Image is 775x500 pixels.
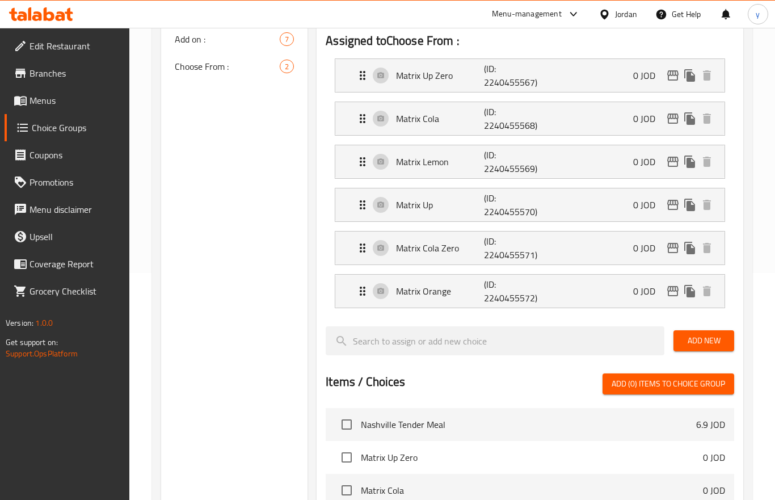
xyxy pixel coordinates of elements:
[396,241,484,255] p: Matrix Cola Zero
[664,153,681,170] button: edit
[335,446,359,469] span: Select choice
[326,326,664,355] input: search
[326,270,734,313] li: Expand
[175,60,280,73] span: Choose From :
[335,275,725,308] div: Expand
[698,240,715,257] button: delete
[326,54,734,97] li: Expand
[5,32,129,60] a: Edit Restaurant
[335,102,725,135] div: Expand
[484,148,542,175] p: (ID: 2240455569)
[30,230,120,243] span: Upsell
[698,110,715,127] button: delete
[681,240,698,257] button: duplicate
[633,241,664,255] p: 0 JOD
[673,330,734,351] button: Add New
[633,112,664,125] p: 0 JOD
[681,110,698,127] button: duplicate
[30,39,120,53] span: Edit Restaurant
[335,232,725,264] div: Expand
[361,484,703,497] span: Matrix Cola
[633,69,664,82] p: 0 JOD
[30,94,120,107] span: Menus
[698,67,715,84] button: delete
[756,8,760,20] span: y
[698,283,715,300] button: delete
[6,346,78,361] a: Support.OpsPlatform
[681,67,698,84] button: duplicate
[161,26,308,53] div: Add on :7
[175,32,280,46] span: Add on :
[484,105,542,132] p: (ID: 2240455568)
[35,316,53,330] span: 1.0.0
[396,112,484,125] p: Matrix Cola
[484,234,542,262] p: (ID: 2240455571)
[5,141,129,169] a: Coupons
[326,140,734,183] li: Expand
[326,226,734,270] li: Expand
[664,110,681,127] button: edit
[30,203,120,216] span: Menu disclaimer
[633,198,664,212] p: 0 JOD
[703,451,725,464] p: 0 JOD
[326,373,405,390] h2: Items / Choices
[30,284,120,298] span: Grocery Checklist
[335,59,725,92] div: Expand
[5,196,129,223] a: Menu disclaimer
[484,62,542,89] p: (ID: 2240455567)
[326,183,734,226] li: Expand
[326,32,734,49] h2: Assigned to Choose From :
[396,155,484,169] p: Matrix Lemon
[280,61,293,72] span: 2
[396,69,484,82] p: Matrix Up Zero
[361,418,696,431] span: Nashville Tender Meal
[5,250,129,278] a: Coverage Report
[5,169,129,196] a: Promotions
[335,188,725,221] div: Expand
[32,121,120,135] span: Choice Groups
[664,240,681,257] button: edit
[681,196,698,213] button: duplicate
[396,198,484,212] p: Matrix Up
[280,60,294,73] div: Choices
[30,148,120,162] span: Coupons
[615,8,637,20] div: Jordan
[361,451,703,464] span: Matrix Up Zero
[492,7,562,21] div: Menu-management
[5,87,129,114] a: Menus
[30,175,120,189] span: Promotions
[484,191,542,219] p: (ID: 2240455570)
[664,67,681,84] button: edit
[5,60,129,87] a: Branches
[484,278,542,305] p: (ID: 2240455572)
[681,153,698,170] button: duplicate
[5,278,129,305] a: Grocery Checklist
[326,97,734,140] li: Expand
[612,377,725,391] span: Add (0) items to choice group
[664,283,681,300] button: edit
[698,153,715,170] button: delete
[30,257,120,271] span: Coverage Report
[30,66,120,80] span: Branches
[633,155,664,169] p: 0 JOD
[6,316,33,330] span: Version:
[698,196,715,213] button: delete
[683,334,725,348] span: Add New
[5,114,129,141] a: Choice Groups
[161,53,308,80] div: Choose From :2
[633,284,664,298] p: 0 JOD
[5,223,129,250] a: Upsell
[335,145,725,178] div: Expand
[696,418,725,431] p: 6.9 JOD
[664,196,681,213] button: edit
[396,284,484,298] p: Matrix Orange
[603,373,734,394] button: Add (0) items to choice group
[6,335,58,350] span: Get support on:
[703,484,725,497] p: 0 JOD
[681,283,698,300] button: duplicate
[280,34,293,45] span: 7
